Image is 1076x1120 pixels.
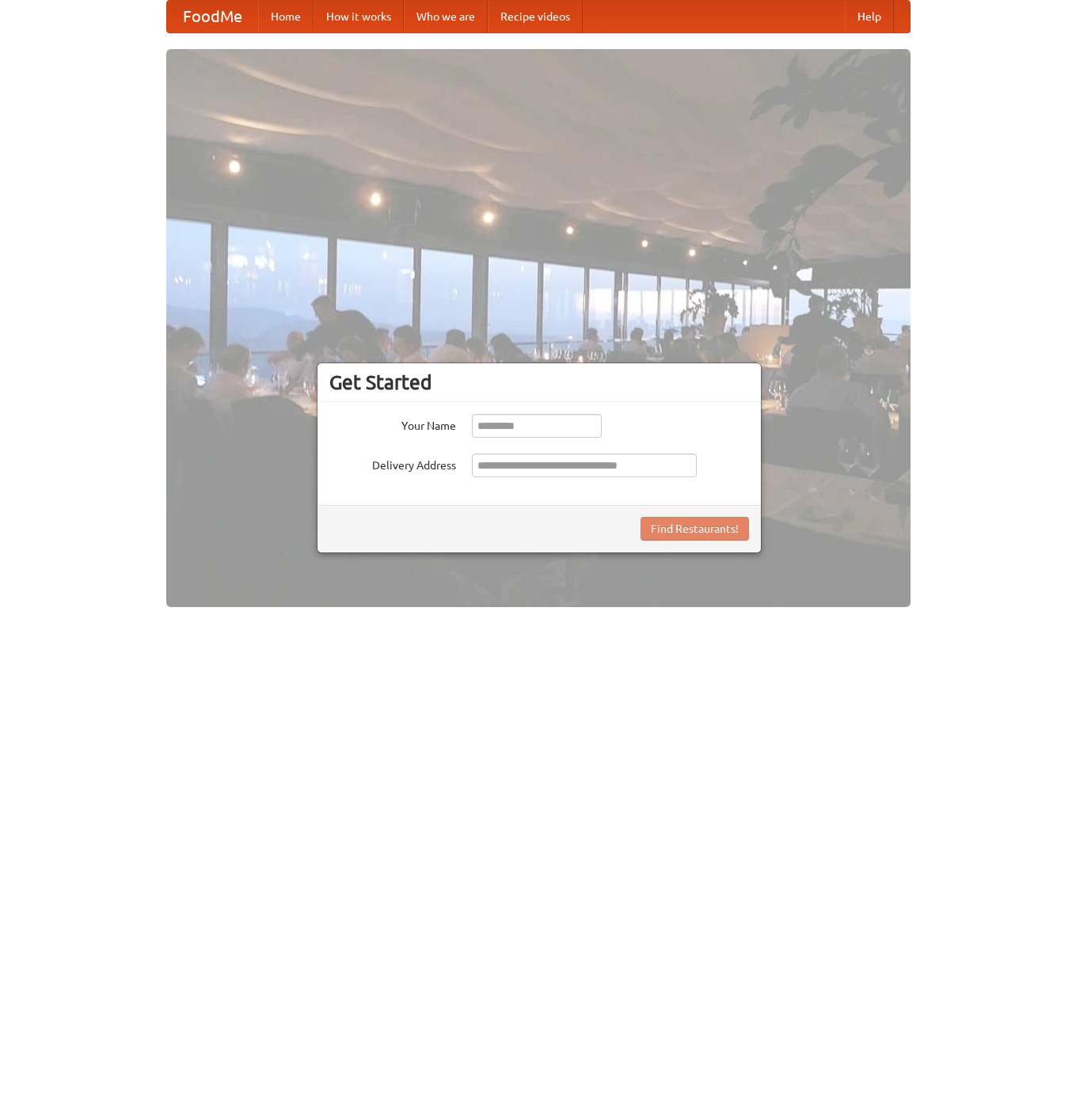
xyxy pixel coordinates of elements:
[329,414,456,434] label: Your Name
[314,1,404,32] a: How it works
[641,517,749,541] button: Find Restaurants!
[404,1,488,32] a: Who we are
[167,1,258,32] a: FoodMe
[329,454,456,473] label: Delivery Address
[488,1,583,32] a: Recipe videos
[258,1,314,32] a: Home
[329,370,749,394] h3: Get Started
[845,1,894,32] a: Help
